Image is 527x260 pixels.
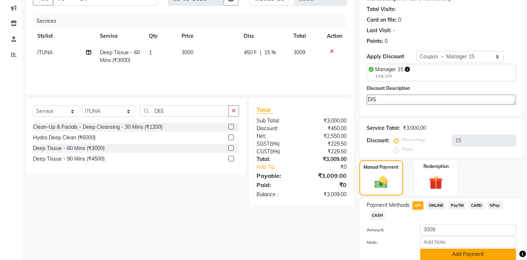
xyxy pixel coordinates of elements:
[260,49,261,56] span: |
[361,239,415,246] label: Note:
[257,106,273,114] span: Total
[37,49,53,56] span: ITUNA
[448,201,466,210] span: PayTM
[33,155,105,163] div: Deep Tissue - 90 Mins (₹4500)
[302,148,352,155] div: ₹229.50
[302,140,352,148] div: ₹229.50
[423,163,449,170] label: Redemption
[367,37,383,45] div: Points:
[322,28,347,44] th: Action
[33,28,96,44] th: Stylist
[367,6,396,13] div: Total Visits:
[251,155,302,163] div: Total:
[363,164,399,171] label: Manual Payment
[367,85,410,92] label: Discount Description
[96,28,145,44] th: Service
[425,174,447,191] img: _gift.svg
[33,144,105,152] div: Deep Tissue - 60 Mins (₹3000)
[264,49,276,56] span: 15 %
[34,14,352,28] div: Services
[385,37,388,45] div: 0
[272,149,279,154] span: 9%
[251,132,302,140] div: Net:
[371,175,392,190] img: _cash.svg
[361,227,415,233] label: Amount:
[367,16,397,24] div: Card on file:
[367,27,391,34] div: Last Visit:
[33,134,96,142] div: Hydra Deep Clean (₹6000)
[302,132,352,140] div: ₹2,550.00
[370,211,385,220] span: CASH
[145,28,177,44] th: Qty
[302,125,352,132] div: ₹450.00
[251,117,302,125] div: Sub Total:
[375,66,403,73] span: Manager 15
[257,148,270,155] span: CGST
[244,49,257,56] span: 450 F
[302,117,352,125] div: ₹3,000.00
[302,155,352,163] div: ₹3,009.00
[402,136,426,143] label: Percentage
[182,49,193,56] span: 3000
[177,28,239,44] th: Price
[469,201,485,210] span: CARD
[251,148,302,155] div: ( )
[302,171,352,180] div: ₹3,009.00
[302,180,352,189] div: ₹0
[367,137,389,144] div: Discount:
[310,163,352,171] div: ₹0
[149,49,152,56] span: 1
[289,28,322,44] th: Total
[100,49,140,63] span: Deep Tissue - 60 Mins (₹3000)
[251,191,302,198] div: Balance :
[402,146,413,153] label: Fixed
[487,201,502,210] span: GPay
[412,201,424,210] span: UPI
[367,53,416,61] div: Apply Discount
[302,191,352,198] div: ₹3,009.00
[271,141,278,147] span: 9%
[375,73,410,80] div: 15% OFF
[239,28,289,44] th: Disc
[140,105,229,117] input: Search or Scan
[398,16,401,24] div: 0
[294,49,305,56] span: 3009
[251,171,302,180] div: Payable:
[420,224,516,235] input: Amount
[367,201,410,209] span: Payment Methods
[251,163,310,171] a: Add Tip
[251,180,302,189] div: Paid:
[403,124,426,132] div: ₹3,000.00
[367,124,400,132] div: Service Total:
[33,123,162,131] div: Clean-Up & Facials - Deep Cleansing - 30 Mins (₹1200)
[420,249,516,260] button: Add Payment
[426,201,445,210] span: ONLINE
[251,125,302,132] div: Discount:
[251,140,302,148] div: ( )
[420,236,516,248] input: Add Note
[257,140,270,147] span: SGST
[393,27,395,34] div: -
